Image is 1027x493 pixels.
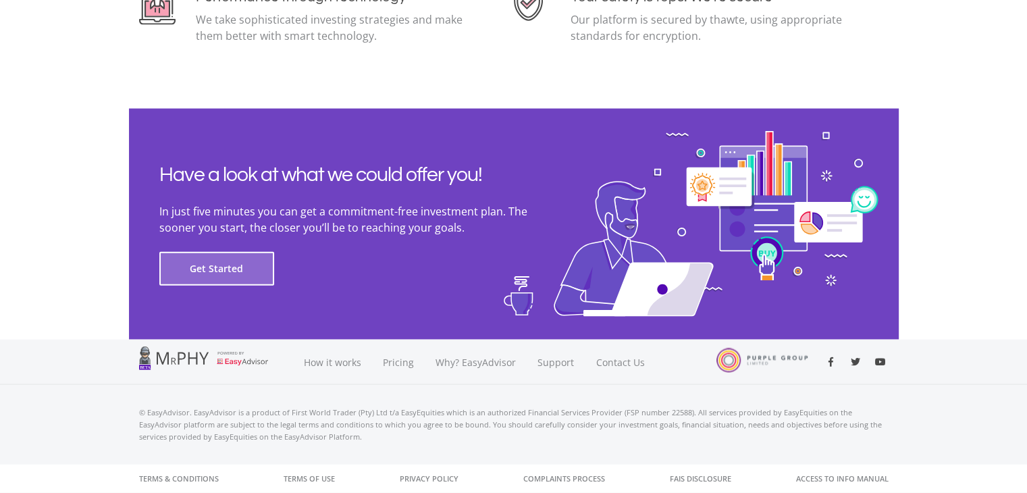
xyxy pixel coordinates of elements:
[159,163,564,187] h2: Have a look at what we could offer you!
[425,340,527,385] a: Why? EasyAdvisor
[670,465,731,493] a: FAIS Disclosure
[585,340,657,385] a: Contact Us
[527,340,585,385] a: Support
[293,340,372,385] a: How it works
[523,465,605,493] a: Complaints Process
[139,465,219,493] a: Terms & Conditions
[571,11,845,44] p: Our platform is secured by thawte, using appropriate standards for encryption.
[796,465,889,493] a: Access to Info Manual
[196,11,471,44] p: We take sophisticated investing strategies and make them better with smart technology.
[159,252,274,286] button: Get Started
[284,465,335,493] a: Terms of Use
[139,407,889,443] p: © EasyAdvisor. EasyAdvisor is a product of First World Trader (Pty) Ltd t/a EasyEquities which is...
[159,203,564,236] p: In just five minutes you can get a commitment-free investment plan. The sooner you start, the clo...
[400,465,458,493] a: Privacy Policy
[372,340,425,385] a: Pricing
